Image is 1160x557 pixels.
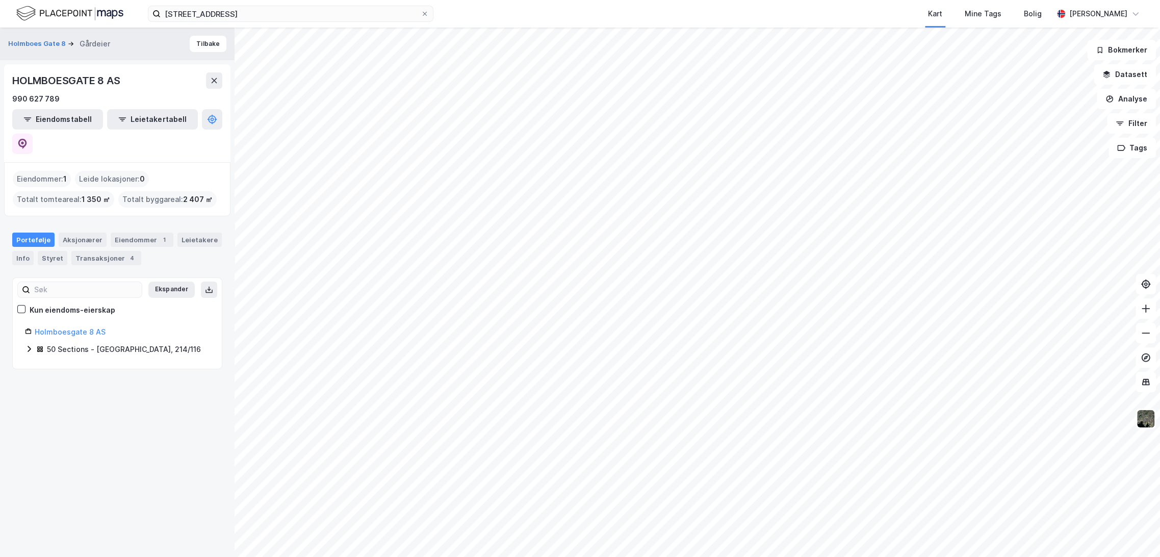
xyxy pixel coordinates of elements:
[183,193,213,206] span: 2 407 ㎡
[1107,113,1156,134] button: Filter
[30,304,115,316] div: Kun eiendoms-eierskap
[1109,138,1156,158] button: Tags
[1024,8,1042,20] div: Bolig
[35,327,106,336] a: Holmboesgate 8 AS
[13,171,71,187] div: Eiendommer :
[1109,508,1160,557] div: Kontrollprogram for chat
[161,6,421,21] input: Søk på adresse, matrikkel, gårdeiere, leietakere eller personer
[118,191,217,208] div: Totalt byggareal :
[12,93,60,105] div: 990 627 789
[12,109,103,130] button: Eiendomstabell
[148,282,195,298] button: Ekspander
[127,253,137,263] div: 4
[1136,409,1155,428] img: 9k=
[47,343,201,356] div: 50 Sections - [GEOGRAPHIC_DATA], 214/116
[12,233,55,247] div: Portefølje
[16,5,123,22] img: logo.f888ab2527a4732fd821a326f86c7f29.svg
[59,233,107,247] div: Aksjonærer
[71,251,141,265] div: Transaksjoner
[1109,508,1160,557] iframe: Chat Widget
[111,233,173,247] div: Eiendommer
[190,36,226,52] button: Tilbake
[159,235,169,245] div: 1
[1097,89,1156,109] button: Analyse
[1087,40,1156,60] button: Bokmerker
[13,191,114,208] div: Totalt tomteareal :
[928,8,942,20] div: Kart
[107,109,198,130] button: Leietakertabell
[80,38,110,50] div: Gårdeier
[82,193,110,206] span: 1 350 ㎡
[8,39,68,49] button: Holmboes Gate 8
[177,233,222,247] div: Leietakere
[75,171,149,187] div: Leide lokasjoner :
[965,8,1001,20] div: Mine Tags
[38,251,67,265] div: Styret
[30,282,142,297] input: Søk
[1094,64,1156,85] button: Datasett
[12,251,34,265] div: Info
[12,72,122,89] div: HOLMBOESGATE 8 AS
[140,173,145,185] span: 0
[63,173,67,185] span: 1
[1069,8,1127,20] div: [PERSON_NAME]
